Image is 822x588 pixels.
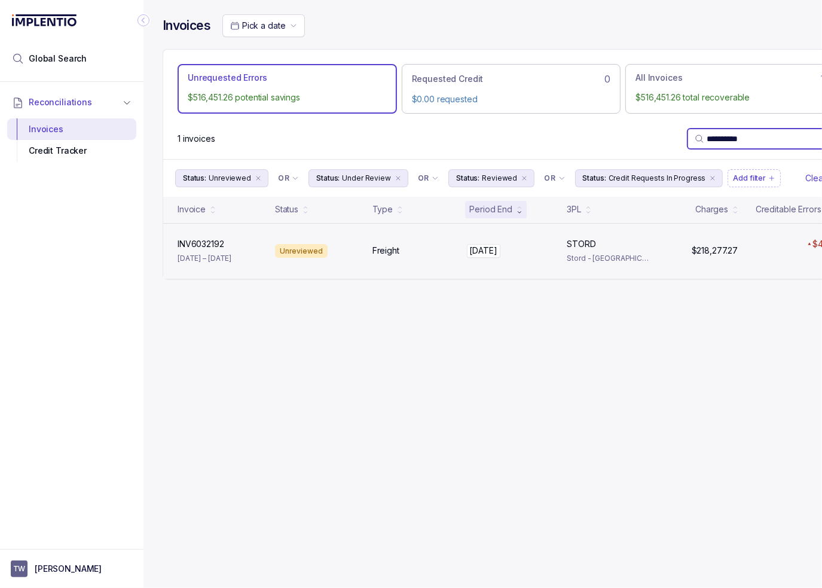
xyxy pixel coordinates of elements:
[35,563,102,575] p: [PERSON_NAME]
[708,173,717,183] div: remove content
[567,238,595,250] p: STORD
[17,118,127,140] div: Invoices
[393,173,403,183] div: remove content
[230,20,285,32] search: Date Range Picker
[316,172,340,184] p: Status:
[188,92,387,103] p: $516,451.26 potential savings
[342,172,391,184] p: Under Review
[136,13,151,28] div: Collapse Icon
[17,140,127,162] div: Credit Tracker
[178,238,224,250] p: INV6032192
[412,73,484,85] p: Requested Credit
[609,172,706,184] p: Credit Requests In Progress
[175,169,803,187] ul: Filter Group
[412,72,611,86] div: 0
[695,203,728,215] div: Charges
[163,17,210,34] h4: Invoices
[635,72,682,84] p: All Invoices
[413,170,444,187] button: Filter Chip Connector undefined
[567,252,650,264] p: Stord - [GEOGRAPHIC_DATA]
[29,96,92,108] span: Reconciliations
[178,133,215,145] p: 1 invoices
[178,203,206,215] div: Invoice
[567,203,581,215] div: 3PL
[275,203,298,215] div: Status
[412,93,611,105] p: $0.00 requested
[178,133,215,145] div: Remaining page entries
[188,72,267,84] p: Unrequested Errors
[253,173,263,183] div: remove content
[222,14,305,37] button: Date Range Picker
[275,244,328,258] div: Unreviewed
[470,203,513,215] div: Period End
[456,172,479,184] p: Status:
[278,173,289,183] p: OR
[418,173,429,183] p: OR
[692,245,738,257] p: $218,277.27
[808,242,811,245] img: red pointer upwards
[728,169,781,187] button: Filter Chip Add filter
[418,173,439,183] li: Filter Chip Connector undefined
[11,560,133,577] button: User initials[PERSON_NAME]
[29,53,87,65] span: Global Search
[209,172,251,184] p: Unreviewed
[11,560,27,577] span: User initials
[7,116,136,164] div: Reconciliations
[278,173,299,183] li: Filter Chip Connector undefined
[544,173,565,183] li: Filter Chip Connector undefined
[482,172,517,184] p: Reviewed
[575,169,723,187] button: Filter Chip Credit Requests In Progress
[308,169,408,187] button: Filter Chip Under Review
[733,172,766,184] p: Add filter
[448,169,534,187] button: Filter Chip Reviewed
[544,173,555,183] p: OR
[273,170,304,187] button: Filter Chip Connector undefined
[183,172,206,184] p: Status:
[372,203,393,215] div: Type
[583,172,606,184] p: Status:
[467,244,500,257] p: [DATE]
[175,169,268,187] button: Filter Chip Unreviewed
[7,89,136,115] button: Reconciliations
[539,170,570,187] button: Filter Chip Connector undefined
[520,173,529,183] div: remove content
[178,252,231,264] p: [DATE] – [DATE]
[372,245,399,257] p: Freight
[242,20,285,31] span: Pick a date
